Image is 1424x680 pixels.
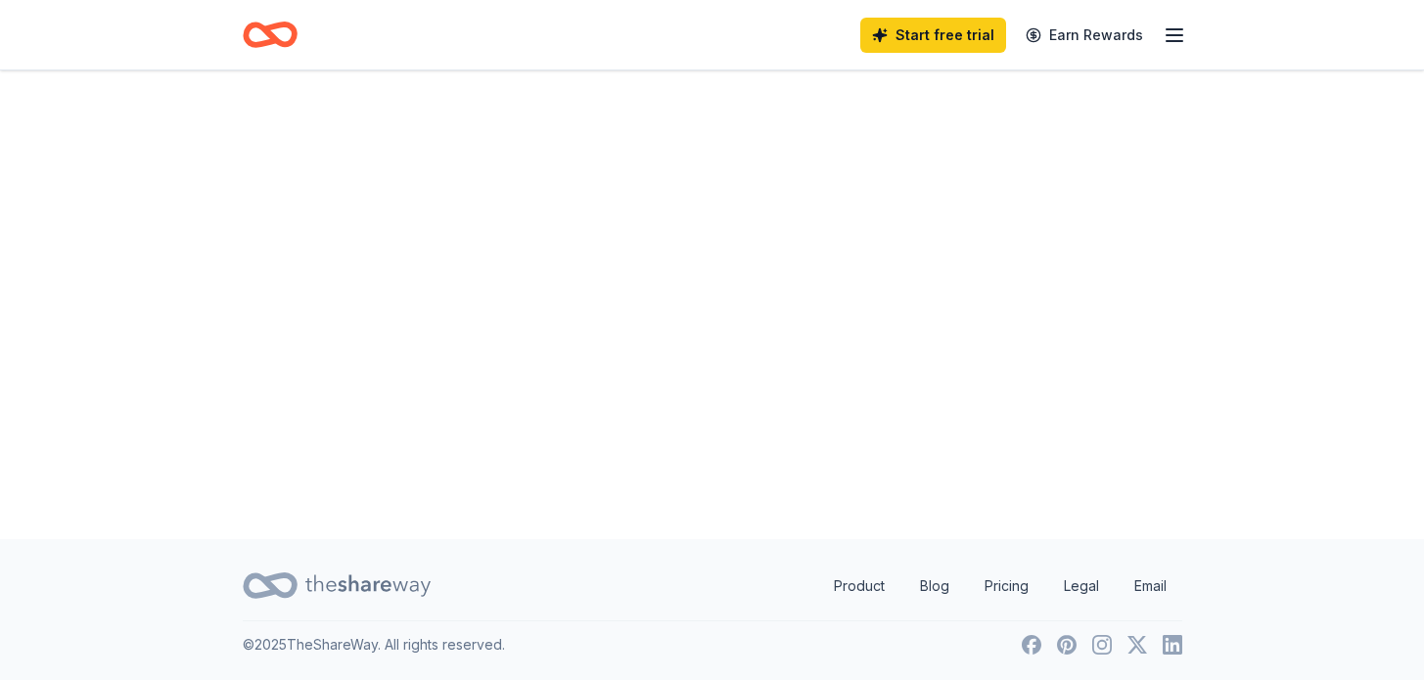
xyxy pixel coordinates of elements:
a: Email [1119,567,1182,606]
a: Home [243,12,298,58]
nav: quick links [818,567,1182,606]
a: Pricing [969,567,1044,606]
a: Start free trial [860,18,1006,53]
a: Earn Rewards [1014,18,1155,53]
a: Legal [1048,567,1115,606]
a: Product [818,567,900,606]
a: Blog [904,567,965,606]
p: © 2025 TheShareWay. All rights reserved. [243,633,505,657]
